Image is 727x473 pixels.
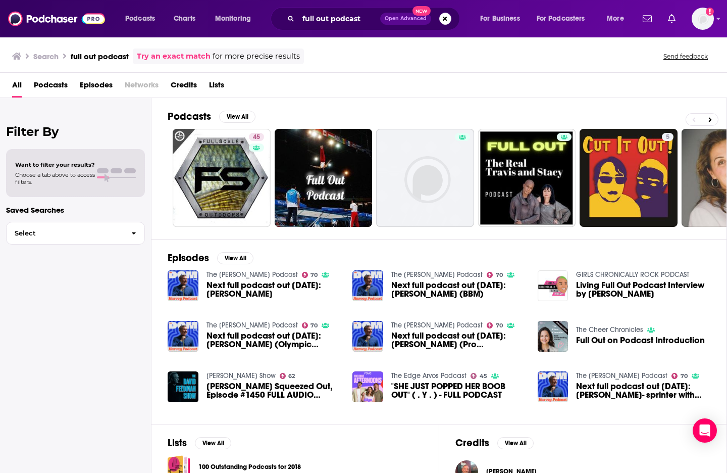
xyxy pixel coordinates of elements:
a: David Feldman Show [206,371,276,380]
h2: Credits [455,437,489,449]
input: Search podcasts, credits, & more... [298,11,380,27]
a: PodcastsView All [168,110,255,123]
span: Select [7,230,123,236]
a: Episodes [80,77,113,98]
a: The Dom Harvey Podcast [391,321,483,329]
img: "SHE JUST POPPED HER BOOB OUT" ( . Y . ) - FULL PODCAST [352,371,383,402]
span: Logged in as KatieC [692,8,714,30]
a: Lists [209,77,224,98]
img: Don Lemon Squeezed Out, Episode #1450 FULL AUDIO PODCAST [168,371,198,402]
a: EpisodesView All [168,252,253,264]
a: GIRLS CHRONICALLY ROCK PODCAST [576,270,689,279]
button: Send feedback [660,52,711,61]
button: Show profile menu [692,8,714,30]
span: Next full podcast out [DATE]: [PERSON_NAME] (Pro wakeboarder turned quadraplegic) [391,332,526,349]
button: open menu [118,11,168,27]
span: Next full podcast out [DATE]: [PERSON_NAME] [206,281,341,298]
a: 70 [671,373,688,379]
h3: Search [33,52,59,61]
a: Next full podcast out Monday: Jeremy Wells [168,270,198,301]
img: Next full podcast out Monday: Brad Smeele (Pro wakeboarder turned quadraplegic) [352,321,383,352]
button: View All [217,252,253,264]
a: 45 [173,129,271,227]
button: open menu [600,11,637,27]
span: Living Full Out Podcast Interview by [PERSON_NAME] [576,281,710,298]
a: All [12,77,22,98]
a: The Cheer Chronicles [576,325,643,334]
img: Next full podcast out Monday: Camille Buscomb (Olympic trackrunner) [168,321,198,352]
div: Open Intercom Messenger [693,418,717,443]
span: Open Advanced [385,16,427,21]
a: The Edge Arvos Podcast [391,371,466,380]
svg: Add a profile image [706,8,714,16]
a: 70 [302,272,318,278]
img: User Profile [692,8,714,30]
a: Next full podcast out Monday: Cam Calkoen- sprinter with cerebal palsy [576,382,710,399]
span: 70 [310,323,318,328]
span: Next full podcast out [DATE]: [PERSON_NAME] (BBM) [391,281,526,298]
span: 5 [666,132,669,143]
a: Next full podcast out Monday: Brad Smeele (Pro wakeboarder turned quadraplegic) [391,332,526,349]
button: open menu [530,11,600,27]
p: Saved Searches [6,205,145,215]
a: Don Lemon Squeezed Out, Episode #1450 FULL AUDIO PODCAST [206,382,341,399]
a: 70 [487,322,503,328]
a: Charts [167,11,201,27]
span: Charts [174,12,195,26]
a: Full Out on Podcast Introduction [576,336,705,345]
a: 5 [662,133,673,141]
span: 70 [681,374,688,379]
span: 70 [496,273,503,277]
h2: Filter By [6,124,145,139]
img: Living Full Out Podcast Interview by Nancy Solari [538,270,568,301]
h2: Podcasts [168,110,211,123]
a: Credits [171,77,197,98]
span: 45 [253,132,260,143]
a: The Dom Harvey Podcast [391,270,483,279]
span: New [412,6,431,16]
span: Podcasts [125,12,155,26]
button: View All [219,111,255,123]
a: 70 [302,322,318,328]
button: View All [195,437,231,449]
a: 70 [487,272,503,278]
a: Next full podcast out Monday: Dave Letele (BBM) [391,281,526,298]
a: Try an exact match [137,51,211,62]
span: 70 [310,273,318,277]
span: More [607,12,624,26]
a: "SHE JUST POPPED HER BOOB OUT" ( . Y . ) - FULL PODCAST [391,382,526,399]
span: For Business [480,12,520,26]
a: 45 [249,133,264,141]
span: Want to filter your results? [15,161,95,168]
img: Next full podcast out Monday: Dave Letele (BBM) [352,270,383,301]
img: Full Out on Podcast Introduction [538,321,568,352]
button: Select [6,222,145,245]
button: open menu [208,11,264,27]
img: Podchaser - Follow, Share and Rate Podcasts [8,9,105,28]
a: ListsView All [168,437,231,449]
a: The Dom Harvey Podcast [206,270,298,279]
a: Next full podcast out Monday: Jeremy Wells [206,281,341,298]
img: Next full podcast out Monday: Cam Calkoen- sprinter with cerebal palsy [538,371,568,402]
span: 70 [496,323,503,328]
span: Choose a tab above to access filters. [15,171,95,185]
span: [PERSON_NAME] Squeezed Out, Episode #1450 FULL AUDIO PODCAST [206,382,341,399]
a: Living Full Out Podcast Interview by Nancy Solari [576,281,710,298]
a: 5 [580,129,678,227]
button: open menu [473,11,533,27]
a: 62 [280,373,295,379]
a: Podcasts [34,77,68,98]
button: View All [497,437,534,449]
button: Open AdvancedNew [380,13,431,25]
